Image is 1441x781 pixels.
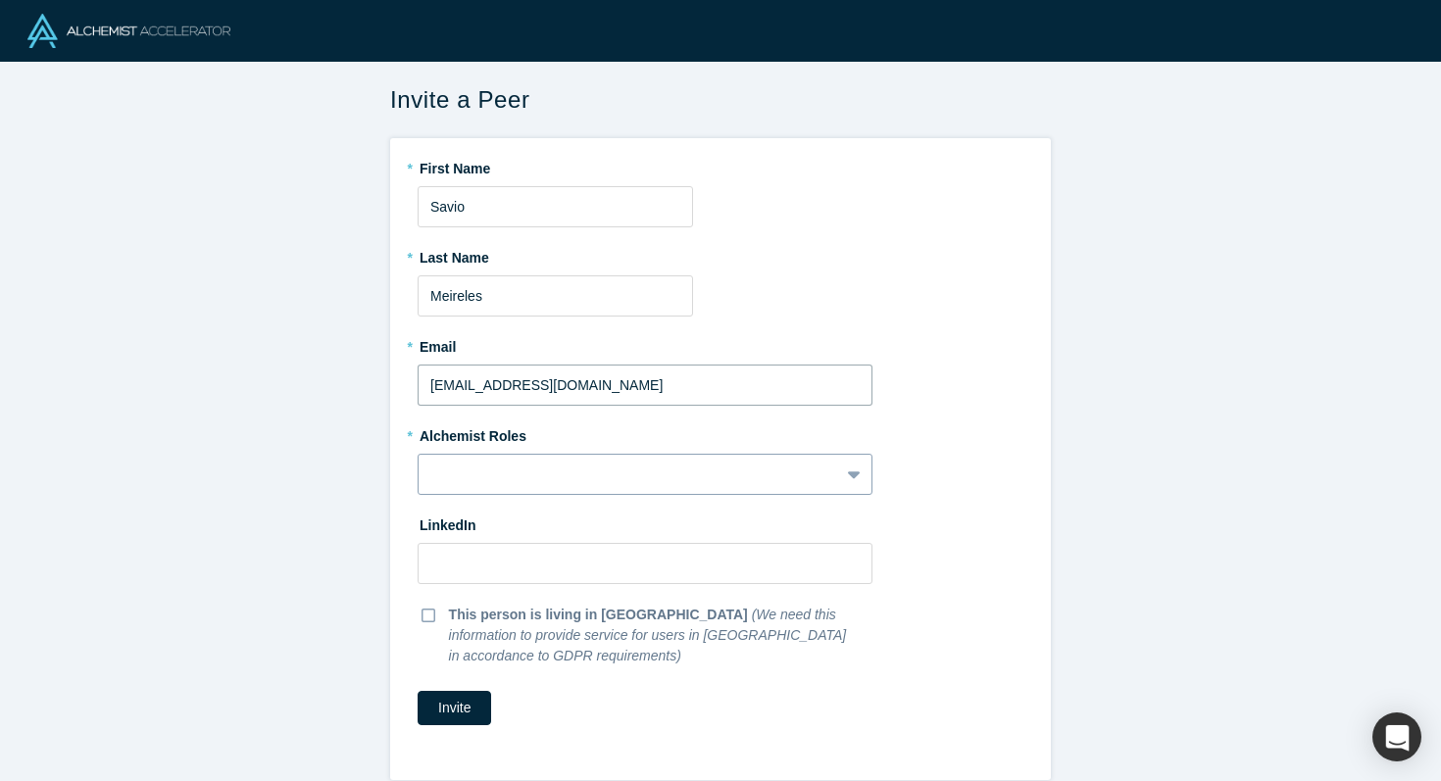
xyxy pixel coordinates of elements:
label: First Name [418,152,1023,179]
i: (We need this information to provide service for users in [GEOGRAPHIC_DATA] in accordance to GDPR... [449,607,847,663]
span: Invite a Peer [390,82,530,118]
b: This person is living in [GEOGRAPHIC_DATA] [449,607,748,622]
label: Alchemist Roles [418,419,1023,447]
label: Email [418,330,1023,358]
label: LinkedIn [418,509,476,536]
label: Last Name [418,241,1023,268]
button: Invite [418,691,491,725]
img: Alchemist Logo [27,14,230,48]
